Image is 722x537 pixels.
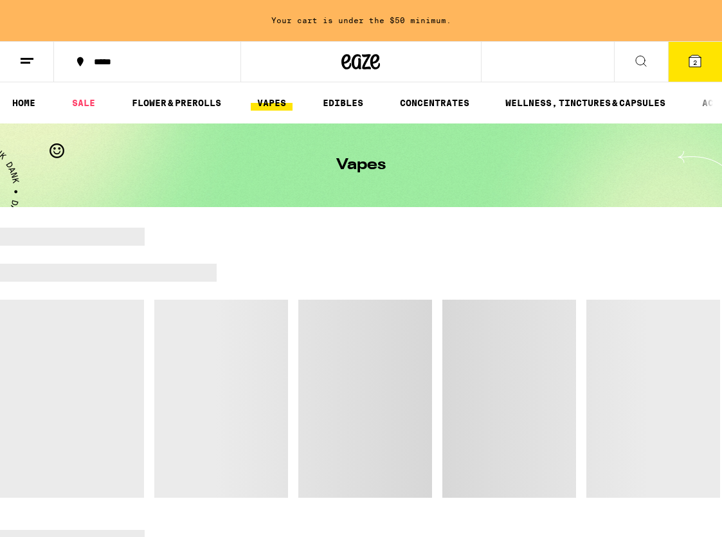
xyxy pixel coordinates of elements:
[393,95,476,111] a: CONCENTRATES
[66,95,102,111] a: SALE
[251,95,293,111] a: VAPES
[316,95,370,111] a: EDIBLES
[6,95,42,111] a: HOME
[336,158,386,173] h1: Vapes
[668,42,722,82] button: 2
[125,95,228,111] a: FLOWER & PREROLLS
[693,59,697,66] span: 2
[499,95,672,111] a: WELLNESS, TINCTURES & CAPSULES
